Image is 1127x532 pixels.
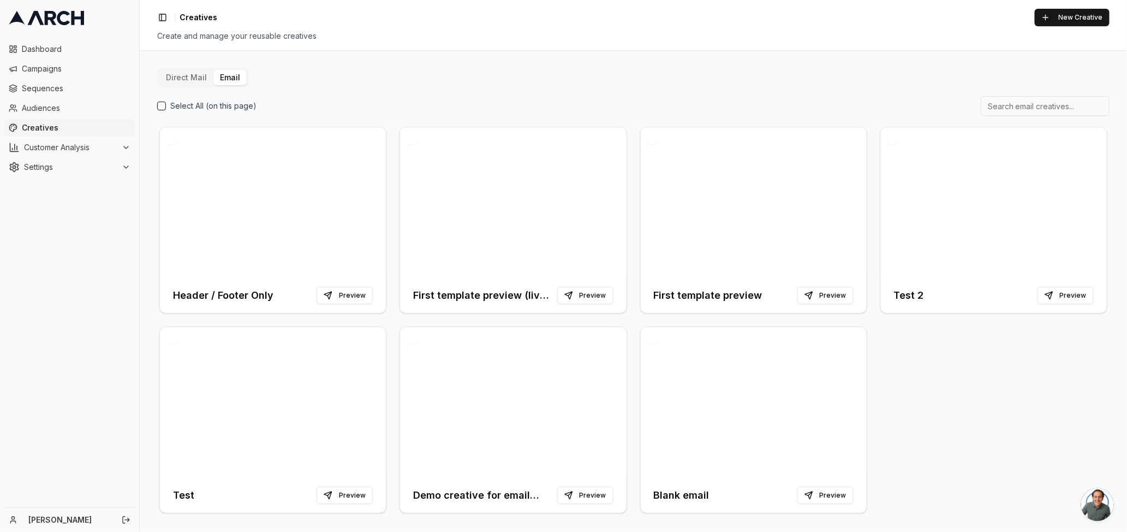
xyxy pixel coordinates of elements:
button: Customer Analysis [4,139,135,156]
span: Audiences [22,103,130,114]
h3: Demo creative for email marketing sequence [413,488,552,503]
label: Select All (on this page) [170,101,257,111]
a: Open chat [1081,488,1114,521]
button: Preview [317,487,373,504]
button: Settings [4,158,135,176]
button: Log out [118,512,134,528]
h3: Blank email [654,488,709,503]
span: Sequences [22,83,130,94]
span: Creatives [180,12,217,23]
button: New Creative [1035,9,1110,26]
a: Sequences [4,80,135,97]
button: Preview [797,487,854,504]
a: Audiences [4,99,135,117]
a: [PERSON_NAME] [28,515,110,525]
span: Creatives [22,122,130,133]
button: Preview [1037,287,1094,304]
button: Direct Mail [159,70,213,85]
a: Campaigns [4,60,135,78]
h3: Header / Footer Only [173,288,273,303]
span: Customer Analysis [24,142,117,153]
div: Create and manage your reusable creatives [157,31,1110,42]
span: Campaigns [22,63,130,74]
h3: Test [173,488,194,503]
a: Dashboard [4,40,135,58]
span: Settings [24,162,117,173]
h3: First template preview [654,288,762,303]
span: Dashboard [22,44,130,55]
button: Preview [797,287,854,304]
button: Email [213,70,247,85]
nav: breadcrumb [180,12,217,23]
button: Preview [557,487,613,504]
h3: First template preview (live email) [413,288,552,303]
button: Preview [557,287,613,304]
button: Preview [317,287,373,304]
a: Creatives [4,119,135,137]
input: Search email creatives... [981,96,1110,116]
h3: Test 2 [894,288,924,303]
